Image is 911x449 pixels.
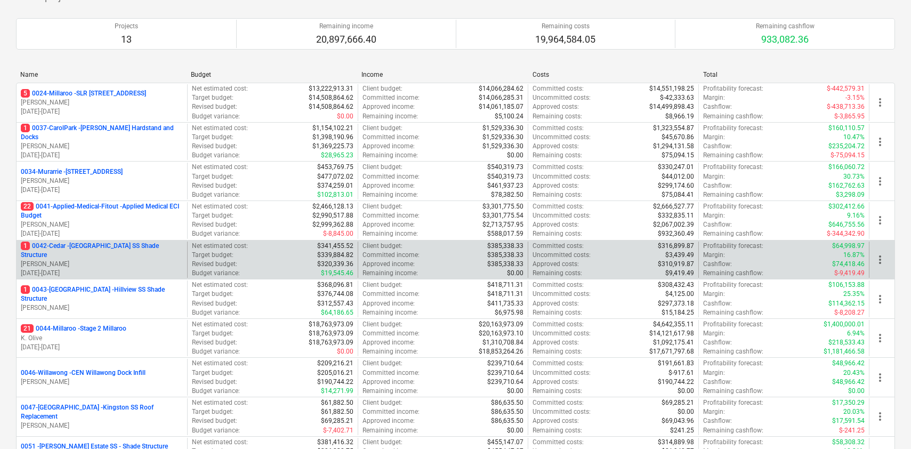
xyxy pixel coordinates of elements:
p: Approved income : [362,142,415,151]
p: Uncommitted costs : [533,290,591,299]
iframe: Chat Widget [858,398,911,449]
p: $14,508,864.62 [309,93,353,102]
p: Profitability forecast : [703,242,763,251]
span: more_vert [874,214,886,227]
p: Client budget : [362,202,402,211]
div: Costs [533,71,695,78]
p: Committed income : [362,133,420,142]
p: 9.16% [847,211,865,220]
p: Profitability forecast : [703,163,763,172]
p: Committed costs : [533,320,584,329]
p: Remaining cashflow : [703,229,763,238]
p: $14,508,864.62 [309,102,353,111]
p: $78,382.50 [491,190,523,199]
p: Committed income : [362,93,420,102]
p: 0041-Applied-Medical-Fitout - Applied Medical ECI Budget [21,202,183,220]
p: K. Olive [21,334,183,343]
p: $0.00 [507,269,523,278]
p: $2,666,527.77 [653,202,694,211]
p: Committed costs : [533,242,584,251]
p: $14,551,198.25 [649,84,694,93]
p: Margin : [703,93,725,102]
p: Target budget : [192,211,233,220]
p: $-344,342.90 [827,229,865,238]
p: $461,937.23 [487,181,523,190]
p: -3.15% [845,93,865,102]
p: Remaining income : [362,229,418,238]
p: $5,100.24 [495,112,523,121]
p: Committed costs : [533,280,584,290]
div: Total [703,71,865,78]
p: $453,769.75 [317,163,353,172]
p: $341,455.52 [317,242,353,251]
p: Cashflow : [703,181,732,190]
div: Budget [191,71,353,78]
p: $20,163,973.10 [479,329,523,338]
p: 19,964,584.05 [535,33,595,46]
p: Profitability forecast : [703,280,763,290]
p: Approved income : [362,299,415,308]
span: 1 [21,285,30,294]
div: 210044-Millaroo -Stage 2 MillarooK. Olive[DATE]-[DATE] [21,324,183,351]
p: $418,711.31 [487,280,523,290]
p: $299,174.60 [658,181,694,190]
p: Remaining cashflow : [703,190,763,199]
p: Net estimated cost : [192,202,248,211]
div: 0046-Willawong -CEN Willawong Dock Infill[PERSON_NAME] [21,368,183,387]
p: $1,400,000.01 [824,320,865,329]
p: Net estimated cost : [192,280,248,290]
p: $418,711.31 [487,290,523,299]
p: 25.35% [843,290,865,299]
p: Uncommitted costs : [533,368,591,378]
p: [DATE] - [DATE] [21,269,183,278]
p: Margin : [703,172,725,181]
p: Net estimated cost : [192,242,248,251]
p: 16.87% [843,251,865,260]
p: $1,323,554.87 [653,124,694,133]
p: $13,222,913.31 [309,84,353,93]
p: $-8,208.27 [834,308,865,317]
p: Target budget : [192,251,233,260]
p: $302,412.66 [828,202,865,211]
p: Remaining costs : [533,151,582,160]
p: $2,990,517.88 [312,211,353,220]
span: more_vert [874,175,886,188]
p: Revised budget : [192,181,237,190]
p: 30.73% [843,172,865,181]
p: Net estimated cost : [192,84,248,93]
p: Approved income : [362,260,415,269]
p: $102,813.01 [317,190,353,199]
p: $14,121,617.98 [649,329,694,338]
p: [DATE] - [DATE] [21,151,183,160]
p: $3,439.49 [665,251,694,260]
p: Client budget : [362,163,402,172]
p: $385,338.33 [487,260,523,269]
p: $-3,865.95 [834,112,865,121]
p: Uncommitted costs : [533,329,591,338]
p: Approved costs : [533,142,579,151]
p: Uncommitted costs : [533,172,591,181]
p: Remaining cashflow : [703,112,763,121]
p: $106,153.88 [828,280,865,290]
div: Income [361,71,523,78]
span: more_vert [874,135,886,148]
p: $205,016.21 [317,368,353,378]
p: Committed income : [362,329,420,338]
p: $6,975.98 [495,308,523,317]
p: $74,418.46 [832,260,865,269]
div: 10043-[GEOGRAPHIC_DATA] -Hillview SS Shade Structure[PERSON_NAME] [21,285,183,312]
p: 13 [115,33,138,46]
p: Revised budget : [192,220,237,229]
p: Uncommitted costs : [533,251,591,260]
p: Margin : [703,133,725,142]
p: 0034-Murarrie - [STREET_ADDRESS] [21,167,123,177]
p: Client budget : [362,280,402,290]
p: Revised budget : [192,102,237,111]
p: 933,082.36 [756,33,815,46]
p: [PERSON_NAME] [21,303,183,312]
p: $14,066,284.62 [479,84,523,93]
p: Net estimated cost : [192,359,248,368]
p: $18,763,973.09 [309,338,353,347]
span: 21 [21,324,34,333]
p: $297,373.18 [658,299,694,308]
